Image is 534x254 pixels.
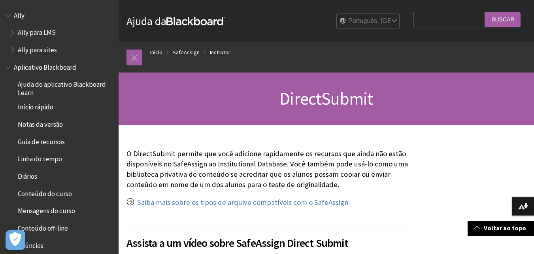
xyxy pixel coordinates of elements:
[18,153,62,163] span: Linha do tempo
[18,187,72,198] span: Conteúdo do curso
[485,12,521,27] input: Buscar
[5,9,114,57] nav: Book outline for Anthology Ally Help
[210,48,230,57] a: Instrutor
[18,135,65,146] span: Guia de recursos
[18,222,68,232] span: Conteúdo off-line
[279,88,373,109] span: DirectSubmit
[337,13,400,29] select: Site Language Selector
[18,101,53,111] span: Início rápido
[18,239,43,250] span: Anúncios
[126,149,409,190] p: O DirectSubmit permite que você adicione rapidamente os recursos que ainda não estão disponíveis ...
[150,48,162,57] a: Início
[166,17,225,25] strong: Blackboard
[14,61,76,71] span: Aplicativo Blackboard
[18,170,37,180] span: Diários
[126,225,409,251] h2: Assista a um vídeo sobre SafeAssign Direct Submit
[126,14,225,28] a: Ajuda daBlackboard
[18,26,56,37] span: Ally para LMS
[18,118,63,128] span: Notas da versão
[173,48,200,57] a: SafeAssign
[14,9,25,19] span: Ally
[6,230,25,250] button: Abrir preferências
[18,43,57,54] span: Ally para sites
[137,198,348,207] a: Saiba mais sobre os tipos de arquivo compatíveis com o SafeAssign
[18,204,75,215] span: Mensagens do curso
[468,221,534,235] a: Voltar ao topo
[18,78,113,97] span: Ajuda do aplicativo Blackboard Learn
